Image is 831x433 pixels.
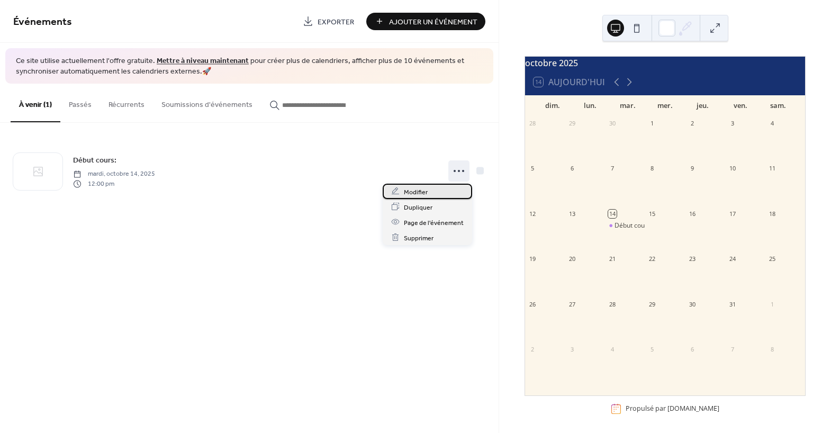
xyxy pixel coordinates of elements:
[534,95,571,116] div: dim.
[528,255,536,263] div: 19
[528,165,536,173] div: 5
[525,57,805,69] div: octobre 2025
[688,165,696,173] div: 9
[366,13,485,30] button: Ajouter Un Événement
[688,120,696,128] div: 2
[60,84,100,121] button: Passés
[608,345,616,353] div: 4
[404,186,428,197] span: Modifier
[605,221,645,230] div: Début cours:
[728,300,736,308] div: 31
[728,165,736,173] div: 10
[721,95,759,116] div: ven.
[568,165,576,173] div: 6
[528,345,536,353] div: 2
[688,345,696,353] div: 6
[11,84,60,122] button: À venir (1)
[568,255,576,263] div: 20
[646,95,684,116] div: mer.
[728,345,736,353] div: 7
[648,300,656,308] div: 29
[295,13,362,30] a: Exporter
[73,169,155,179] span: mardi, octobre 14, 2025
[768,165,776,173] div: 11
[648,210,656,218] div: 15
[648,165,656,173] div: 8
[568,300,576,308] div: 27
[667,404,719,413] a: [DOMAIN_NAME]
[728,120,736,128] div: 3
[728,210,736,218] div: 17
[609,95,646,116] div: mar.
[648,120,656,128] div: 1
[688,300,696,308] div: 30
[648,345,656,353] div: 5
[608,255,616,263] div: 21
[73,179,155,188] span: 12:00 pm
[608,120,616,128] div: 30
[608,210,616,218] div: 14
[568,345,576,353] div: 3
[528,300,536,308] div: 26
[404,232,433,243] span: Supprimer
[13,12,72,32] span: Événements
[153,84,261,121] button: Soumissions d'événements
[768,345,776,353] div: 8
[759,95,797,116] div: sam.
[528,120,536,128] div: 28
[688,255,696,263] div: 23
[768,210,776,218] div: 18
[571,95,609,116] div: lun.
[608,300,616,308] div: 28
[318,16,354,28] span: Exporter
[73,155,116,166] span: Début cours:
[528,210,536,218] div: 12
[404,202,432,213] span: Dupliquer
[157,54,249,68] a: Mettre à niveau maintenant
[568,120,576,128] div: 29
[768,300,776,308] div: 1
[73,154,116,166] a: Début cours:
[648,255,656,263] div: 22
[768,255,776,263] div: 25
[728,255,736,263] div: 24
[100,84,153,121] button: Récurrents
[615,221,652,230] div: Début cours:
[684,95,721,116] div: jeu.
[608,165,616,173] div: 7
[16,56,483,77] span: Ce site utilise actuellement l'offre gratuite. pour créer plus de calendriers, afficher plus de 1...
[389,16,477,28] span: Ajouter Un Événement
[626,404,719,413] div: Propulsé par
[568,210,576,218] div: 13
[404,217,464,228] span: Page de l'événement
[688,210,696,218] div: 16
[768,120,776,128] div: 4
